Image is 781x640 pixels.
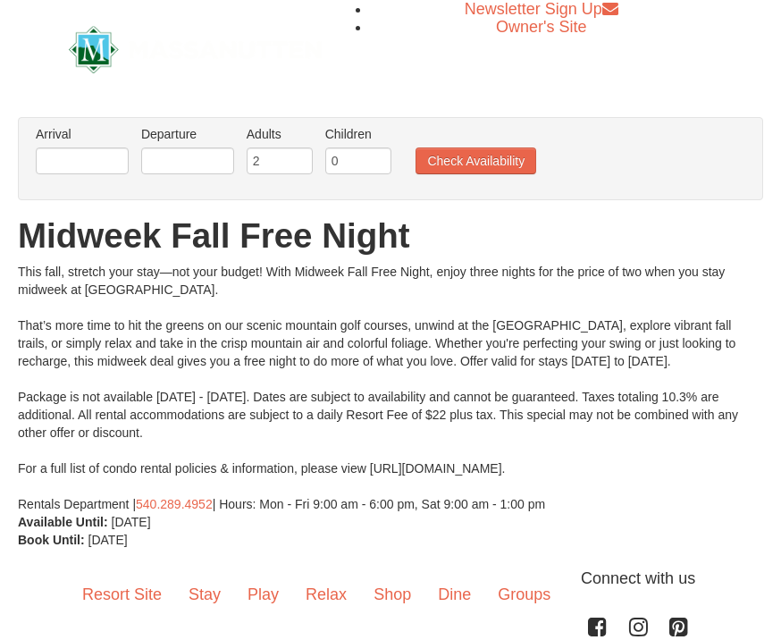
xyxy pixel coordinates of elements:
a: Shop [360,567,424,622]
strong: Available Until: [18,515,108,529]
span: [DATE] [88,533,128,547]
a: Owner's Site [496,18,586,36]
button: Check Availability [416,147,536,174]
label: Departure [141,125,234,143]
a: Relax [292,567,360,622]
a: Play [234,567,292,622]
a: Massanutten Resort [69,26,322,68]
span: [DATE] [112,515,151,529]
strong: Book Until: [18,533,85,547]
h1: Midweek Fall Free Night [18,218,763,254]
label: Arrival [36,125,129,143]
label: Children [325,125,391,143]
a: Groups [484,567,564,622]
a: 540.289.4952 [136,497,213,511]
img: Massanutten Resort Logo [69,26,322,74]
a: Dine [424,567,484,622]
div: This fall, stretch your stay—not your budget! With Midweek Fall Free Night, enjoy three nights fo... [18,263,763,513]
label: Adults [247,125,313,143]
a: Stay [175,567,234,622]
a: Resort Site [69,567,175,622]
